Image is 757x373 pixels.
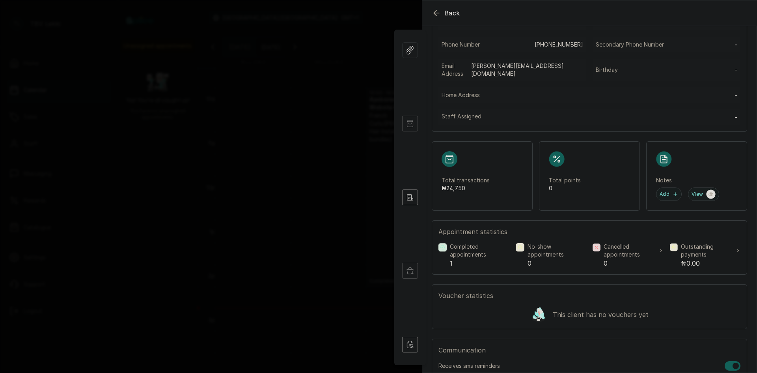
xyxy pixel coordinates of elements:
p: - [735,112,737,122]
p: Phone Number [442,41,480,49]
p: Receives sms reminders [438,362,500,370]
p: - [735,66,737,74]
button: View [688,187,719,201]
p: - [735,40,737,49]
span: Cancelled appointments [604,243,656,259]
a: [PERSON_NAME][EMAIL_ADDRESS][DOMAIN_NAME] [471,62,583,78]
p: ₦0.00 [681,259,740,268]
span: 24,750 [446,185,465,191]
p: Notes [656,176,737,184]
p: 0 [528,259,586,268]
span: Back [444,8,460,18]
p: 0 [604,259,664,268]
p: Secondary Phone Number [596,41,664,49]
p: - [735,90,737,100]
p: Birthday [596,66,618,74]
p: Voucher statistics [438,291,740,300]
p: Total points [549,176,630,184]
span: 0 [549,185,552,191]
p: No-show appointments [528,243,586,259]
a: [PHONE_NUMBER] [535,41,583,49]
p: 1 [450,259,509,268]
p: This client has no vouchers yet [553,310,649,319]
p: Appointment statistics [438,227,740,236]
p: Email Address [442,62,471,78]
p: Staff Assigned [442,112,481,120]
p: ₦ [442,184,523,192]
button: Add [656,187,682,201]
p: Completed appointments [450,243,509,259]
span: Outstanding payments [681,243,733,259]
p: Total transactions [442,176,523,184]
button: Back [432,8,460,18]
div: Cancelled appointments 0 [593,243,664,268]
p: Home Address [442,91,480,99]
p: Communication [438,345,486,355]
